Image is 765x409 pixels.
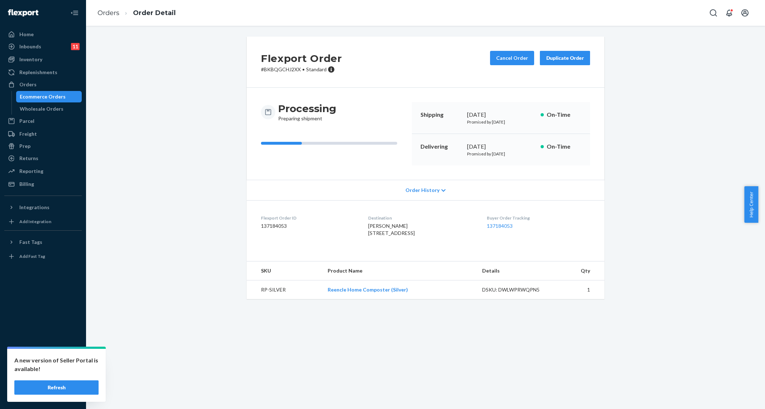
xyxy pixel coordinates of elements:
a: Replenishments [4,67,82,78]
span: Standard [306,66,327,72]
div: Orders [19,81,37,88]
a: Prep [4,140,82,152]
p: A new version of Seller Portal is available! [14,356,99,373]
td: 1 [555,280,604,299]
a: Inbounds11 [4,41,82,52]
div: Inbounds [19,43,41,50]
img: Flexport logo [8,9,38,16]
button: Close Navigation [67,6,82,20]
th: Product Name [322,261,476,280]
div: Add Fast Tag [19,253,45,259]
dt: Buyer Order Tracking [487,215,590,221]
div: DSKU: DWLWPRWQPN5 [482,286,550,293]
ol: breadcrumbs [92,3,181,24]
dt: Destination [368,215,475,221]
a: 137184053 [487,223,513,229]
div: Freight [19,130,37,138]
div: Ecommerce Orders [20,93,66,100]
a: Reencle Home Composter (Silver) [328,287,408,293]
div: Wholesale Orders [20,105,63,112]
a: Order Detail [133,9,176,17]
a: Returns [4,153,82,164]
dd: 137184053 [261,222,357,230]
a: Add Integration [4,216,82,227]
button: Refresh [14,380,99,395]
button: Help Center [744,186,758,223]
th: Details [476,261,555,280]
p: # BKBQGCHJ2XX [261,66,342,73]
h2: Flexport Order [261,51,342,66]
a: Talk to Support [4,365,82,376]
a: Freight [4,128,82,140]
span: • [302,66,305,72]
a: Settings [4,352,82,364]
p: Promised by [DATE] [467,151,535,157]
div: Inventory [19,56,42,63]
div: Prep [19,143,30,150]
a: Inventory [4,54,82,65]
div: [DATE] [467,143,535,151]
h3: Processing [278,102,336,115]
a: Help Center [4,377,82,388]
div: Returns [19,155,38,162]
button: Open account menu [738,6,752,20]
button: Give Feedback [4,389,82,400]
div: 11 [71,43,80,50]
div: [DATE] [467,111,535,119]
span: [PERSON_NAME] [STREET_ADDRESS] [368,223,415,236]
a: Add Fast Tag [4,251,82,262]
th: Qty [555,261,604,280]
div: Duplicate Order [546,54,584,62]
p: Shipping [420,111,461,119]
a: Wholesale Orders [16,103,82,115]
button: Integrations [4,202,82,213]
div: Integrations [19,204,49,211]
td: RP-SILVER [247,280,322,299]
button: Cancel Order [490,51,534,65]
div: Billing [19,181,34,188]
div: Add Integration [19,218,51,225]
a: Billing [4,178,82,190]
th: SKU [247,261,322,280]
p: Promised by [DATE] [467,119,535,125]
a: Reporting [4,165,82,177]
button: Open notifications [722,6,736,20]
a: Orders [98,9,119,17]
div: Fast Tags [19,239,42,246]
p: On-Time [547,111,581,119]
button: Duplicate Order [540,51,590,65]
div: Replenishments [19,69,57,76]
a: Parcel [4,115,82,127]
div: Preparing shipment [278,102,336,122]
div: Parcel [19,117,34,125]
a: Ecommerce Orders [16,91,82,102]
p: Delivering [420,143,461,151]
p: On-Time [547,143,581,151]
a: Home [4,29,82,40]
div: Reporting [19,168,43,175]
dt: Flexport Order ID [261,215,357,221]
a: Orders [4,79,82,90]
button: Fast Tags [4,236,82,248]
div: Home [19,31,34,38]
span: Order History [405,187,439,194]
button: Open Search Box [706,6,721,20]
